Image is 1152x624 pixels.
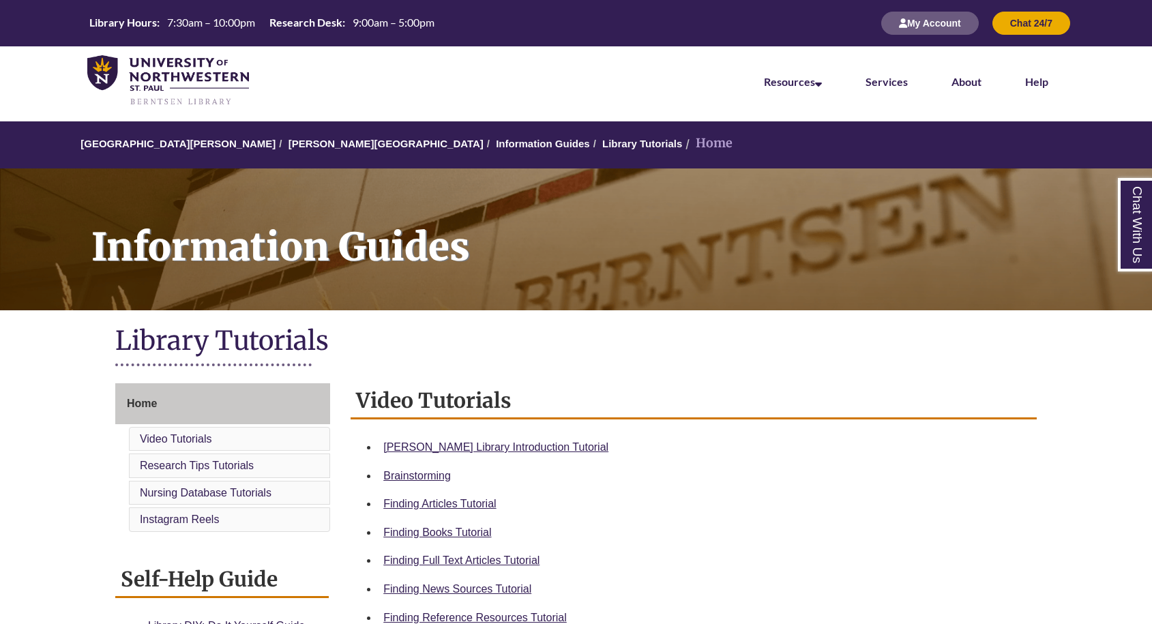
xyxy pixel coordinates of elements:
[383,612,567,623] a: Finding Reference Resources Tutorial
[140,487,271,499] a: Nursing Database Tutorials
[351,383,1037,419] h2: Video Tutorials
[764,75,822,88] a: Resources
[289,138,484,149] a: [PERSON_NAME][GEOGRAPHIC_DATA]
[167,16,255,29] span: 7:30am – 10:00pm
[383,498,496,509] a: Finding Articles Tutorial
[383,583,531,595] a: Finding News Sources Tutorial
[353,16,434,29] span: 9:00am – 5:00pm
[682,134,733,153] li: Home
[1025,75,1048,88] a: Help
[115,383,330,424] a: Home
[383,441,608,453] a: [PERSON_NAME] Library Introduction Tutorial
[881,12,979,35] button: My Account
[115,383,330,535] div: Guide Page Menu
[115,324,1037,360] h1: Library Tutorials
[140,460,254,471] a: Research Tips Tutorials
[602,138,682,149] a: Library Tutorials
[383,554,540,566] a: Finding Full Text Articles Tutorial
[80,138,276,149] a: [GEOGRAPHIC_DATA][PERSON_NAME]
[84,15,440,31] a: Hours Today
[992,12,1070,35] button: Chat 24/7
[84,15,440,30] table: Hours Today
[264,15,347,30] th: Research Desk:
[84,15,162,30] th: Library Hours:
[115,562,329,598] h2: Self-Help Guide
[881,17,979,29] a: My Account
[383,526,491,538] a: Finding Books Tutorial
[866,75,908,88] a: Services
[87,55,249,106] img: UNWSP Library Logo
[496,138,590,149] a: Information Guides
[951,75,981,88] a: About
[127,398,157,409] span: Home
[383,470,451,481] a: Brainstorming
[140,514,220,525] a: Instagram Reels
[140,433,212,445] a: Video Tutorials
[992,17,1070,29] a: Chat 24/7
[76,168,1152,293] h1: Information Guides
